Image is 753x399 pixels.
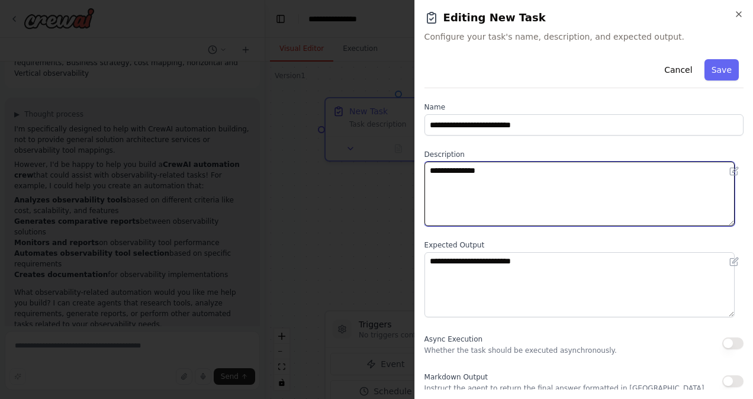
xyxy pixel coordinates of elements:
[424,373,488,381] span: Markdown Output
[424,240,744,250] label: Expected Output
[424,150,744,159] label: Description
[424,384,704,393] p: Instruct the agent to return the final answer formatted in [GEOGRAPHIC_DATA]
[424,102,744,112] label: Name
[727,164,741,178] button: Open in editor
[424,335,482,343] span: Async Execution
[727,255,741,269] button: Open in editor
[424,31,744,43] span: Configure your task's name, description, and expected output.
[424,346,617,355] p: Whether the task should be executed asynchronously.
[657,59,699,81] button: Cancel
[704,59,739,81] button: Save
[424,9,744,26] h2: Editing New Task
